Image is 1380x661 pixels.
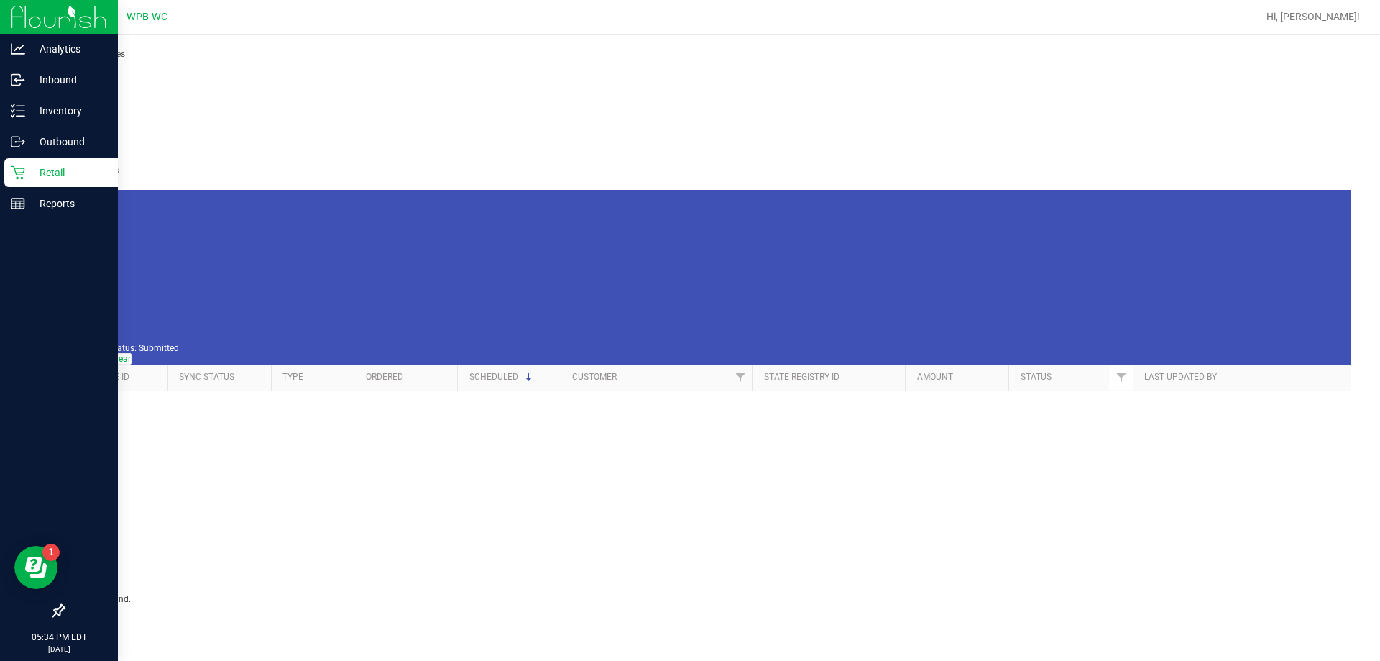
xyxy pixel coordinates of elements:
[1109,365,1133,390] a: Filter
[34,36,318,86] a: Purchases Summary of purchases Fulfillment All purchases
[6,644,111,655] p: [DATE]
[25,40,111,58] p: Analytics
[64,333,1351,343] div: 0
[34,140,318,177] a: Tills Manage tills Reconcile e-payments
[1144,372,1334,383] a: Last Updated By
[11,42,25,56] inline-svg: Analytics
[126,11,167,23] span: WPB WC
[64,323,1351,333] div: Needs Review
[572,372,728,383] a: Customer
[64,228,1351,238] div: PickUps
[11,73,25,87] inline-svg: Inbound
[1266,11,1360,22] span: Hi, [PERSON_NAME]!
[25,102,111,119] p: Inventory
[34,88,318,138] a: Customers All customers Add a new customer All physicians
[11,135,25,149] inline-svg: Outbound
[469,372,556,383] a: Scheduled
[764,372,900,383] a: State Registry ID
[11,104,25,118] inline-svg: Inventory
[25,71,111,88] p: Inbound
[64,196,1351,206] div: Deliveries
[64,206,1351,216] div: 0
[366,372,452,383] a: Ordered
[64,291,1351,301] div: [DATE]
[14,546,57,589] iframe: Resource center
[25,164,111,181] p: Retail
[728,365,752,390] a: Filter
[139,343,179,353] span: Submitted
[25,133,111,150] p: Outbound
[179,372,265,383] a: Sync Status
[1021,372,1109,383] a: Status
[11,165,25,180] inline-svg: Retail
[917,372,1003,383] a: Amount
[64,301,1351,311] div: 0
[42,544,60,561] iframe: Resource center unread badge
[25,195,111,212] p: Reports
[75,372,162,383] a: Purchase ID
[282,372,349,383] a: Type
[11,196,25,211] inline-svg: Reports
[64,260,1351,270] div: [DATE]
[64,238,1351,248] div: 0
[64,270,1351,280] div: 0
[6,631,111,644] p: 05:34 PM EDT
[110,353,132,365] button: Clear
